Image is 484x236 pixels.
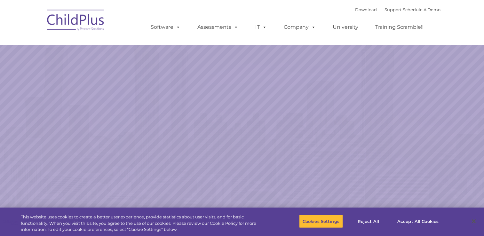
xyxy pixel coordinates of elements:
[249,21,273,34] a: IT
[385,7,401,12] a: Support
[329,144,410,166] a: Learn More
[277,21,322,34] a: Company
[369,21,430,34] a: Training Scramble!!
[355,7,440,12] font: |
[326,21,365,34] a: University
[355,7,377,12] a: Download
[144,21,187,34] a: Software
[403,7,440,12] a: Schedule A Demo
[44,5,108,37] img: ChildPlus by Procare Solutions
[191,21,245,34] a: Assessments
[348,215,388,228] button: Reject All
[467,214,481,228] button: Close
[299,215,343,228] button: Cookies Settings
[394,215,442,228] button: Accept All Cookies
[21,214,266,233] div: This website uses cookies to create a better user experience, provide statistics about user visit...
